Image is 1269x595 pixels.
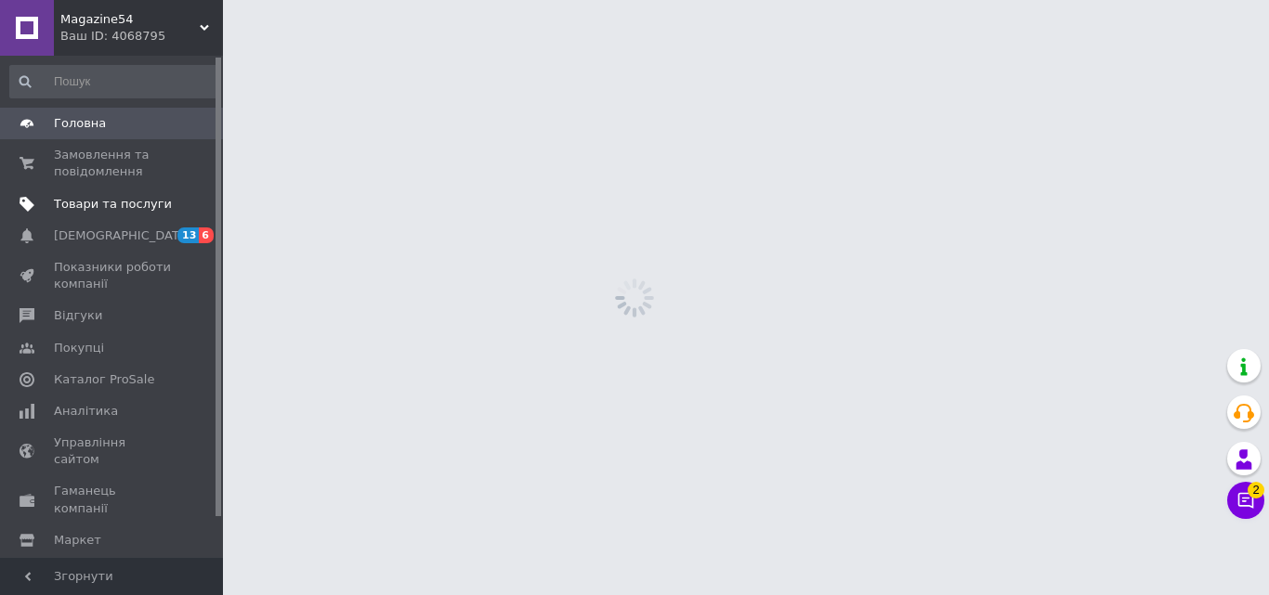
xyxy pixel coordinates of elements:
span: Маркет [54,532,101,549]
span: 2 [1248,482,1264,498]
span: Товари та послуги [54,196,172,213]
span: Управління сайтом [54,434,172,468]
span: Magazine54 [60,11,200,28]
span: Замовлення та повідомлення [54,147,172,180]
input: Пошук [9,65,219,98]
span: Відгуки [54,307,102,324]
span: Гаманець компанії [54,483,172,516]
div: Ваш ID: 4068795 [60,28,223,45]
span: Каталог ProSale [54,371,154,388]
button: Чат з покупцем2 [1227,482,1264,519]
span: Покупці [54,340,104,356]
span: Показники роботи компанії [54,259,172,292]
span: Аналітика [54,403,118,420]
span: 6 [199,227,214,243]
span: [DEMOGRAPHIC_DATA] [54,227,191,244]
span: 13 [177,227,199,243]
span: Головна [54,115,106,132]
